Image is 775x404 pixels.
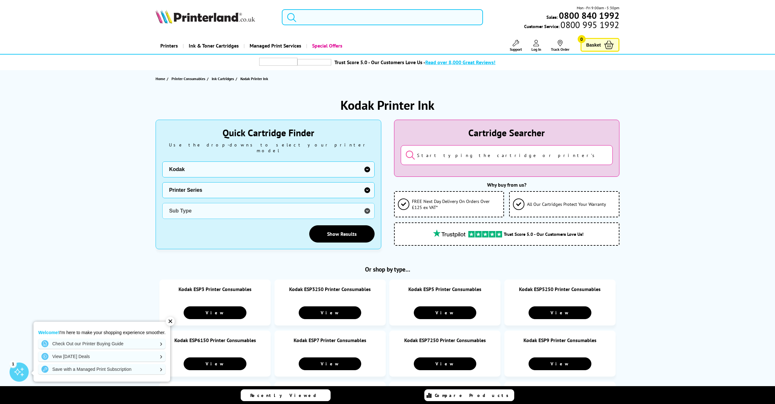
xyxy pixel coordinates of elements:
a: Kodak ESP9 Printer Consumables [523,337,596,343]
a: Compare Products [424,389,514,401]
div: Why buy from us? [394,182,619,188]
a: Ink Cartridges [212,75,236,82]
div: 1 [10,360,17,367]
b: 0800 840 1992 [559,10,619,21]
a: Kodak ESP7250 Printer Consumables [404,337,486,343]
a: Special Offers [306,38,347,54]
a: Printers [156,38,183,54]
a: View [414,357,476,370]
a: View [299,357,361,370]
div: Cartridge Searcher [401,126,613,139]
a: Show Results [309,225,375,243]
a: Check Out our Printer Buying Guide [38,339,165,349]
span: 0 [578,35,586,43]
span: Customer Service: [524,22,619,29]
img: Printerland Logo [156,10,255,24]
h1: Kodak Printer Ink [340,97,435,113]
a: Ink & Toner Cartridges [183,38,244,54]
a: Home [156,75,167,82]
div: Quick Cartridge Finder [162,126,374,139]
span: Read over 8,000 Great Reviews! [425,59,495,65]
a: Managed Print Services [244,38,306,54]
a: View [299,306,361,319]
a: Kodak ESP3250 Printer Consumables [289,286,371,292]
a: Printer Consumables [172,75,207,82]
a: View [414,306,476,319]
a: Kodak ESP5250 Printer Consumables [519,286,601,292]
a: Kodak ESP3 Printer Consumables [179,286,252,292]
span: 0800 995 1992 [559,22,619,28]
a: View [184,357,246,370]
a: Kodak ESP6150 Printer Consumables [174,337,256,343]
span: Basket [586,41,601,49]
a: Kodak ESP7 Printer Consumables [294,337,366,343]
img: trustpilot rating [430,229,468,237]
h2: Or shop by type... [156,265,619,273]
a: Kodak ESP5 Printer Consumables [408,286,481,292]
a: Log In [531,40,541,52]
img: trustpilot rating [259,58,297,66]
a: View [529,306,591,319]
span: Compare Products [435,393,512,398]
span: Sales: [546,14,558,20]
a: Save with a Managed Print Subscription [38,364,165,374]
div: Use the drop-downs to select your printer model [162,142,374,153]
input: Start typing the cartridge or printer's name... [401,145,613,165]
a: View [184,306,246,319]
span: Ink & Toner Cartridges [189,38,239,54]
span: Log In [531,47,541,52]
a: View [529,357,591,370]
span: Mon - Fri 9:00am - 5:30pm [577,5,619,11]
a: Basket 0 [581,38,619,52]
span: Ink Cartridges [212,75,234,82]
a: Trust Score 5.0 - Our Customers Love Us -Read over 8,000 Great Reviews! [334,59,495,65]
p: I'm here to make your shopping experience smoother. [38,330,165,335]
a: Support [510,40,522,52]
a: Printerland Logo [156,10,274,25]
div: ✕ [166,317,175,326]
a: 0800 840 1992 [558,12,619,19]
strong: Welcome! [38,330,59,335]
span: FREE Next Day Delivery On Orders Over £125 ex VAT* [412,198,501,210]
a: View [DATE] Deals [38,351,165,362]
img: trustpilot rating [468,231,502,237]
img: trustpilot rating [297,59,331,65]
span: Recently Viewed [250,393,323,398]
a: Recently Viewed [241,389,331,401]
span: Kodak Printer Ink [240,76,268,81]
a: Track Order [551,40,569,52]
span: All Our Cartridges Protect Your Warranty [527,201,606,207]
span: Support [510,47,522,52]
span: Printer Consumables [172,75,205,82]
span: Trust Score 5.0 - Our Customers Love Us! [504,231,583,237]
